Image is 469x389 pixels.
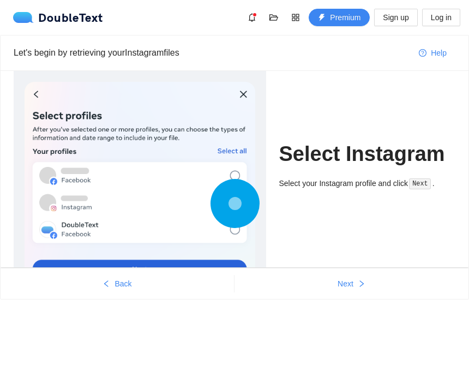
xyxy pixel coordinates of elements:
h1: Select Instagram [279,141,456,167]
div: DoubleText [13,12,103,23]
button: question-circleHelp [410,44,455,62]
button: Nextright [234,275,468,292]
div: Let's begin by retrieving your Instagram files [14,46,410,59]
span: Help [431,47,447,59]
span: Back [115,278,131,290]
span: thunderbolt [318,14,326,22]
span: right [358,280,365,289]
img: logo [13,12,38,23]
button: folder-open [265,9,282,26]
span: left [103,280,110,289]
span: Log in [431,11,452,23]
span: Next [338,278,353,290]
span: Premium [330,11,360,23]
button: Sign up [374,9,417,26]
span: bell [244,13,260,22]
span: appstore [287,13,304,22]
button: leftBack [1,275,234,292]
div: Select your Instagram profile and click . [279,177,456,190]
span: Sign up [383,11,408,23]
a: logoDoubleText [13,12,103,23]
button: thunderboltPremium [309,9,370,26]
span: folder-open [266,13,282,22]
button: bell [243,9,261,26]
button: Log in [422,9,460,26]
code: Next [409,178,431,189]
button: appstore [287,9,304,26]
span: question-circle [419,49,426,58]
